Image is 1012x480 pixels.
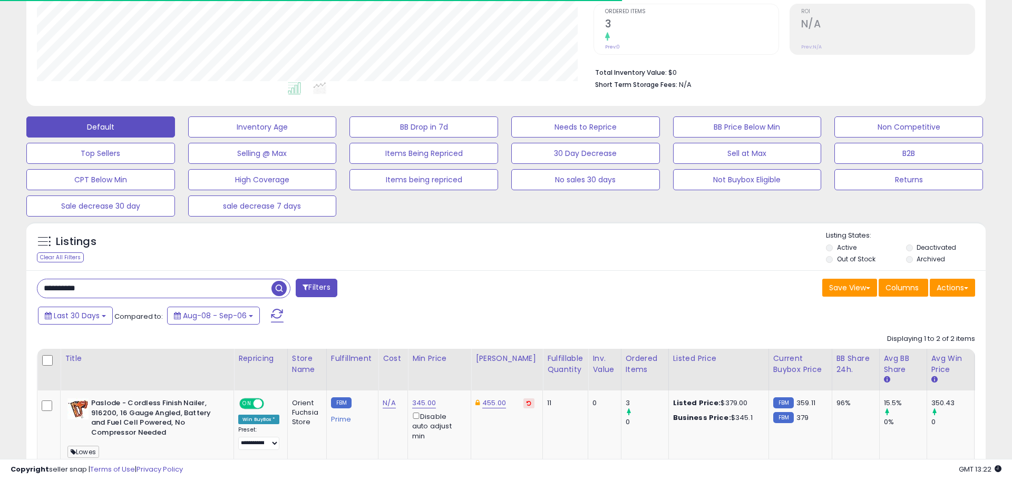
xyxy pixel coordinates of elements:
[673,398,761,408] div: $379.00
[884,375,890,385] small: Avg BB Share.
[595,80,677,89] b: Short Term Storage Fees:
[595,65,967,78] li: $0
[884,417,927,427] div: 0%
[67,446,99,458] span: Lowes
[773,397,794,408] small: FBM
[114,311,163,321] span: Compared to:
[595,68,667,77] b: Total Inventory Value:
[822,279,877,297] button: Save View
[511,169,660,190] button: No sales 30 days
[511,116,660,138] button: Needs to Reprice
[626,398,668,408] div: 3
[331,411,370,424] div: Prime
[238,415,279,424] div: Win BuyBox *
[834,169,983,190] button: Returns
[412,398,436,408] a: 345.00
[349,116,498,138] button: BB Drop in 7d
[879,279,928,297] button: Columns
[240,399,254,408] span: ON
[383,398,395,408] a: N/A
[547,353,583,375] div: Fulfillable Quantity
[796,398,815,408] span: 359.11
[67,398,89,419] img: 51kTKKXgutL._SL40_.jpg
[292,353,322,375] div: Store Name
[331,353,374,364] div: Fulfillment
[884,353,922,375] div: Avg BB Share
[54,310,100,321] span: Last 30 Days
[801,44,822,50] small: Prev: N/A
[673,143,822,164] button: Sell at Max
[90,464,135,474] a: Terms of Use
[188,143,337,164] button: Selling @ Max
[37,252,84,262] div: Clear All Filters
[11,465,183,475] div: seller snap | |
[673,169,822,190] button: Not Buybox Eligible
[931,353,970,375] div: Avg Win Price
[605,18,779,32] h2: 3
[605,44,620,50] small: Prev: 0
[837,243,857,252] label: Active
[26,143,175,164] button: Top Sellers
[796,413,809,423] span: 379
[834,143,983,164] button: B2B
[26,169,175,190] button: CPT Below Min
[626,417,668,427] div: 0
[383,353,403,364] div: Cost
[167,307,260,325] button: Aug-08 - Sep-06
[673,413,731,423] b: Business Price:
[91,398,219,440] b: Paslode - Cordless Finish Nailer, 916200, 16 Gauge Angled, Battery and Fuel Cell Powered, No Comp...
[592,353,616,375] div: Inv. value
[188,169,337,190] button: High Coverage
[930,279,975,297] button: Actions
[292,398,318,427] div: Orient Fuchsia Store
[931,398,974,408] div: 350.43
[349,143,498,164] button: Items Being Repriced
[959,464,1001,474] span: 2025-10-7 13:22 GMT
[262,399,279,408] span: OFF
[137,464,183,474] a: Privacy Policy
[238,426,279,450] div: Preset:
[592,398,612,408] div: 0
[331,397,352,408] small: FBM
[931,375,938,385] small: Avg Win Price.
[773,353,828,375] div: Current Buybox Price
[412,353,466,364] div: Min Price
[931,417,974,427] div: 0
[826,231,985,241] p: Listing States:
[482,398,506,408] a: 455.00
[547,398,580,408] div: 11
[26,116,175,138] button: Default
[183,310,247,321] span: Aug-08 - Sep-06
[673,413,761,423] div: $345.1
[605,9,779,15] span: Ordered Items
[773,412,794,423] small: FBM
[801,18,975,32] h2: N/A
[884,398,927,408] div: 15.5%
[837,254,875,263] label: Out of Stock
[65,353,229,364] div: Title
[917,243,956,252] label: Deactivated
[188,195,337,217] button: sale decrease 7 days
[188,116,337,138] button: Inventory Age
[836,398,871,408] div: 96%
[801,9,975,15] span: ROI
[626,353,664,375] div: Ordered Items
[673,353,764,364] div: Listed Price
[56,234,96,249] h5: Listings
[26,195,175,217] button: Sale decrease 30 day
[238,353,283,364] div: Repricing
[834,116,983,138] button: Non Competitive
[885,282,919,293] span: Columns
[38,307,113,325] button: Last 30 Days
[917,254,945,263] label: Archived
[836,353,875,375] div: BB Share 24h.
[679,80,692,90] span: N/A
[673,116,822,138] button: BB Price Below Min
[673,398,721,408] b: Listed Price:
[412,410,463,441] div: Disable auto adjust min
[887,334,975,344] div: Displaying 1 to 2 of 2 items
[296,279,337,297] button: Filters
[349,169,498,190] button: Items being repriced
[11,464,49,474] strong: Copyright
[475,353,538,364] div: [PERSON_NAME]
